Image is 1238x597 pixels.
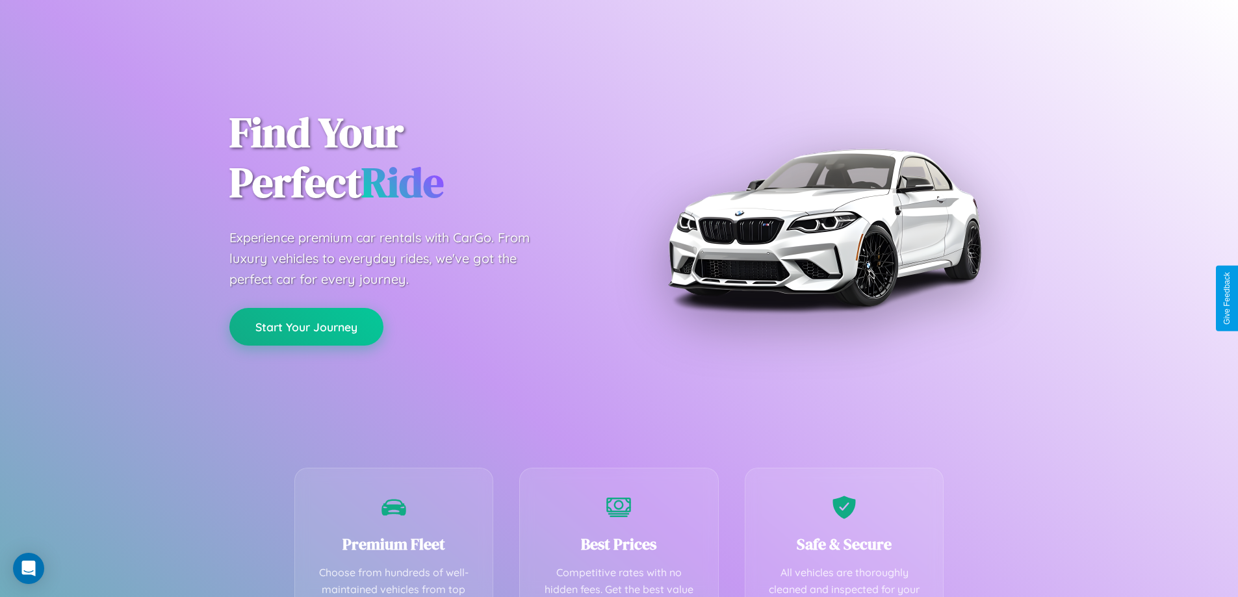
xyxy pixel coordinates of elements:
h3: Safe & Secure [765,533,924,555]
p: Experience premium car rentals with CarGo. From luxury vehicles to everyday rides, we've got the ... [229,227,554,290]
span: Ride [361,154,444,210]
div: Give Feedback [1222,272,1232,325]
div: Open Intercom Messenger [13,553,44,584]
button: Start Your Journey [229,308,383,346]
img: Premium BMW car rental vehicle [662,65,987,390]
h1: Find Your Perfect [229,108,600,208]
h3: Premium Fleet [315,533,474,555]
h3: Best Prices [539,533,699,555]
